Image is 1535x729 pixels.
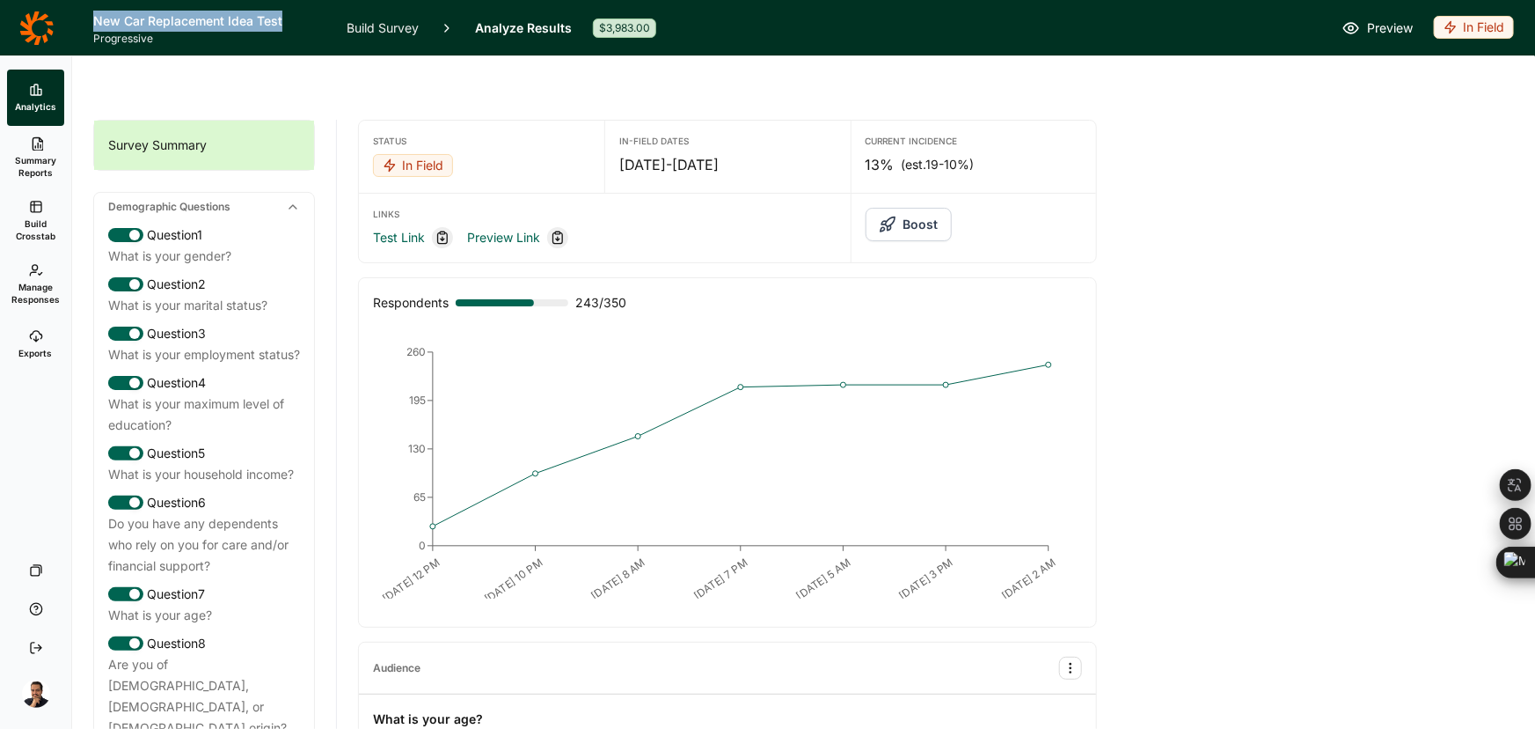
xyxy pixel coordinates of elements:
[896,556,955,602] text: [DATE] 3 PM
[108,372,300,394] div: Question 4
[794,556,853,602] text: [DATE] 5 AM
[866,208,952,241] button: Boost
[1434,16,1514,40] button: In Field
[15,100,56,113] span: Analytics
[19,347,53,359] span: Exports
[108,323,300,344] div: Question 3
[108,246,300,267] div: What is your gender?
[7,253,64,316] a: Manage Responses
[108,344,300,365] div: What is your employment status?
[108,633,300,654] div: Question 8
[373,135,590,147] div: Status
[7,70,64,126] a: Analytics
[413,490,426,504] tspan: 65
[11,281,60,306] span: Manage Responses
[999,556,1058,602] text: [DATE] 2 AM
[93,32,325,46] span: Progressive
[380,556,442,605] text: [DATE] 12 PM
[1342,18,1413,39] a: Preview
[108,513,300,577] div: Do you have any dependents who rely on you for care and/or financial support?
[409,394,426,407] tspan: 195
[22,680,50,708] img: amg06m4ozjtcyqqhuw5b.png
[866,135,1082,147] div: Current Incidence
[373,227,425,248] a: Test Link
[7,189,64,253] a: Build Crosstab
[108,492,300,513] div: Question 6
[419,539,426,552] tspan: 0
[108,295,300,316] div: What is your marital status?
[108,605,300,626] div: What is your age?
[373,661,420,675] div: Audience
[408,442,426,455] tspan: 130
[7,316,64,372] a: Exports
[902,156,975,173] span: (est. 19-10% )
[482,556,545,605] text: [DATE] 10 PM
[373,292,449,313] div: Respondents
[691,556,750,602] text: [DATE] 7 PM
[373,208,837,220] div: Links
[108,584,300,605] div: Question 7
[108,225,300,246] div: Question 1
[373,154,453,179] button: In Field
[1434,16,1514,39] div: In Field
[432,227,453,248] div: Copy link
[588,556,647,602] text: [DATE] 8 AM
[406,345,426,358] tspan: 260
[108,443,300,464] div: Question 5
[593,18,656,38] div: $3,983.00
[619,135,836,147] div: In-Field Dates
[1059,657,1082,680] button: Audience Options
[619,154,836,175] div: [DATE] - [DATE]
[94,121,314,170] div: Survey Summary
[93,11,325,32] h1: New Car Replacement Idea Test
[467,227,540,248] a: Preview Link
[108,274,300,295] div: Question 2
[373,154,453,177] div: In Field
[14,217,57,242] span: Build Crosstab
[866,154,895,175] span: 13%
[7,126,64,189] a: Summary Reports
[108,464,300,485] div: What is your household income?
[108,394,300,436] div: What is your maximum level of education?
[547,227,568,248] div: Copy link
[14,154,57,179] span: Summary Reports
[94,193,314,221] div: Demographic Questions
[1367,18,1413,39] span: Preview
[575,292,626,313] span: 243 / 350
